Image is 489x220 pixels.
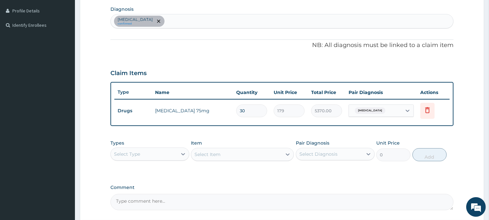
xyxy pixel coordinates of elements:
[152,104,233,117] td: [MEDICAL_DATA] 75mg
[114,105,152,117] td: Drugs
[191,140,202,146] label: Item
[270,86,308,99] th: Unit Price
[308,86,345,99] th: Total Price
[114,86,152,98] th: Type
[107,3,122,19] div: Minimize live chat window
[417,86,450,99] th: Actions
[156,18,162,24] span: remove selection option
[110,70,147,77] h3: Claim Items
[12,33,26,49] img: d_794563401_company_1708531726252_794563401
[345,86,417,99] th: Pair Diagnosis
[110,6,134,12] label: Diagnosis
[118,22,153,25] small: confirmed
[355,107,385,114] span: [MEDICAL_DATA]
[233,86,270,99] th: Quantity
[38,68,90,134] span: We're online!
[110,41,453,50] p: NB: All diagnosis must be linked to a claim item
[114,151,140,157] div: Select Type
[118,17,153,22] p: [MEDICAL_DATA]
[376,140,400,146] label: Unit Price
[152,86,233,99] th: Name
[3,149,124,172] textarea: Type your message and hit 'Enter'
[110,140,124,146] label: Types
[110,185,453,190] label: Comment
[296,140,329,146] label: Pair Diagnosis
[412,148,447,161] button: Add
[299,151,338,157] div: Select Diagnosis
[34,37,109,45] div: Chat with us now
